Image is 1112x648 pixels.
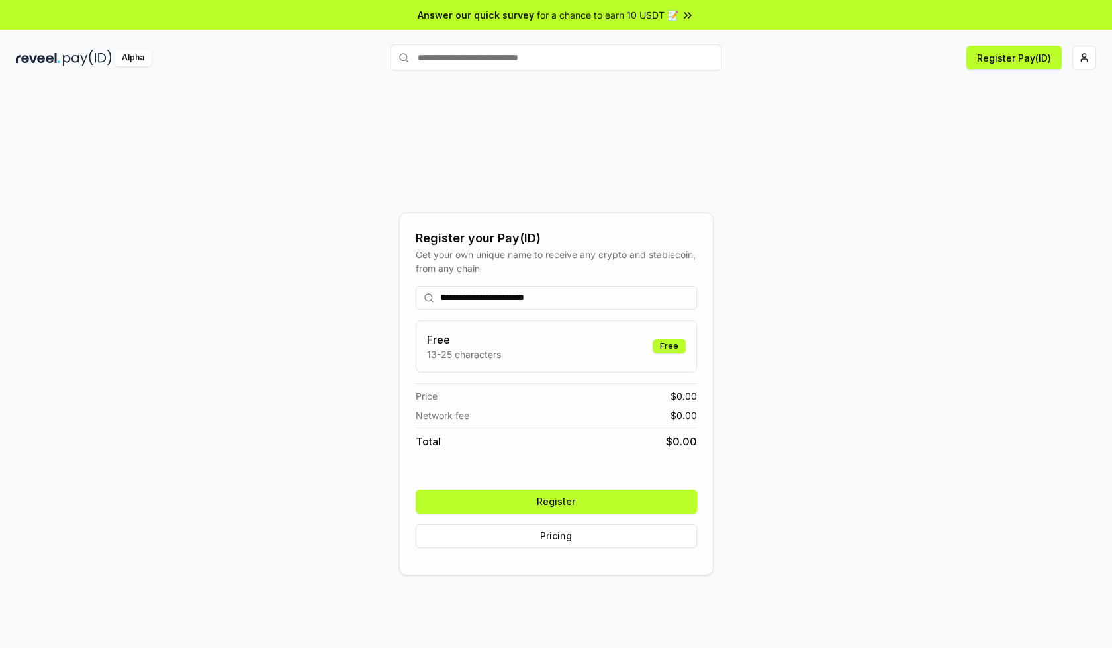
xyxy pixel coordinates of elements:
div: Free [653,339,686,353]
h3: Free [427,332,501,347]
span: for a chance to earn 10 USDT 📝 [537,8,678,22]
button: Register Pay(ID) [966,46,1062,69]
img: reveel_dark [16,50,60,66]
div: Register your Pay(ID) [416,229,697,248]
span: Price [416,389,438,403]
p: 13-25 characters [427,347,501,361]
span: $ 0.00 [666,434,697,449]
button: Register [416,490,697,514]
span: $ 0.00 [671,389,697,403]
img: pay_id [63,50,112,66]
button: Pricing [416,524,697,548]
div: Alpha [115,50,152,66]
span: Network fee [416,408,469,422]
span: Total [416,434,441,449]
div: Get your own unique name to receive any crypto and stablecoin, from any chain [416,248,697,275]
span: $ 0.00 [671,408,697,422]
span: Answer our quick survey [418,8,534,22]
